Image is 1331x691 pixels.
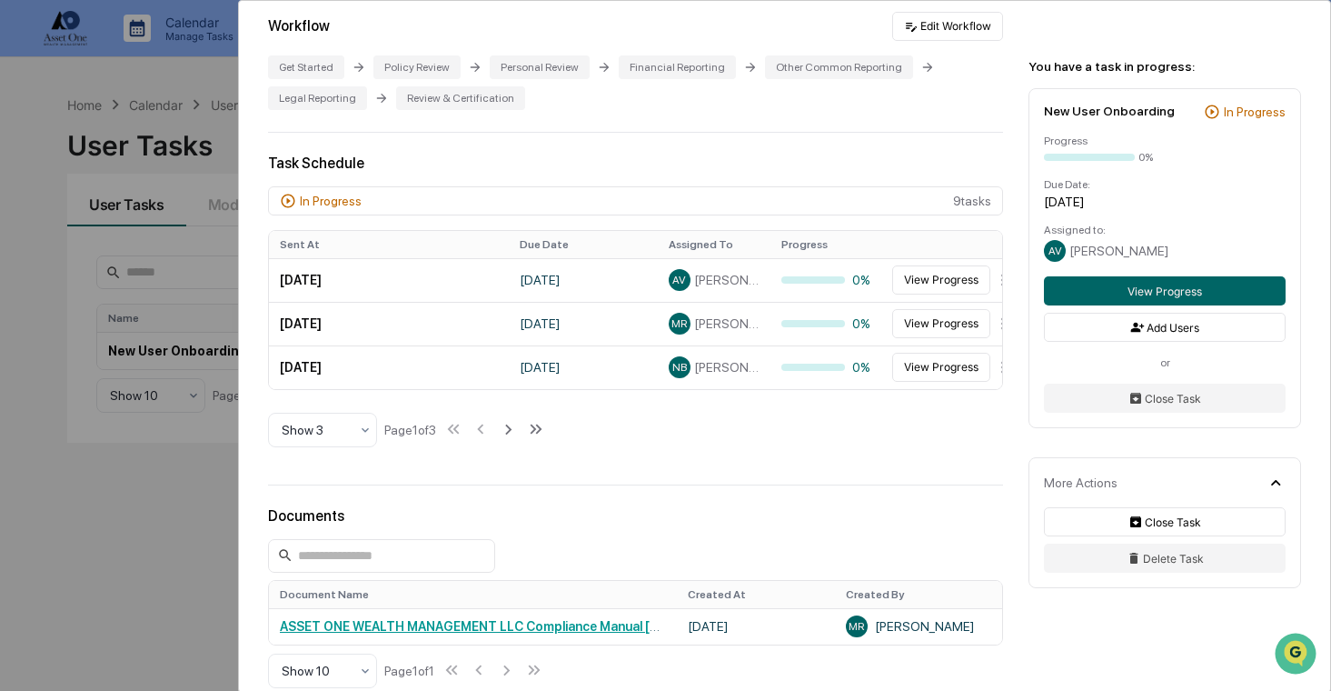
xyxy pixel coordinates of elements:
[18,139,51,172] img: 1746055101610-c473b297-6a78-478c-a979-82029cc54cd1
[150,372,225,390] span: Attestations
[82,157,250,172] div: We're available if you need us!
[151,247,157,262] span: •
[268,86,367,110] div: Legal Reporting
[18,230,47,259] img: Cece Ferraez
[18,374,33,388] div: 🖐️
[128,450,220,465] a: Powered byPylon
[509,302,658,345] td: [DATE]
[309,145,331,166] button: Start new chat
[672,274,686,286] span: AV
[36,406,114,425] span: Data Lookup
[384,423,436,437] div: Page 1 of 3
[1028,59,1301,74] div: You have a task in progress:
[1044,224,1286,236] div: Assigned to:
[846,616,991,637] div: [PERSON_NAME]
[11,399,122,432] a: 🔎Data Lookup
[124,365,233,397] a: 🗄️Attestations
[509,231,658,258] th: Due Date
[1044,135,1286,147] div: Progress
[18,202,122,216] div: Past conversations
[892,309,990,338] button: View Progress
[892,265,990,295] button: View Progress
[1069,244,1168,258] span: [PERSON_NAME]
[396,86,525,110] div: Review & Certification
[18,38,331,67] p: How can we help?
[38,139,71,172] img: 8933085812038_c878075ebb4cc5468115_72.jpg
[658,231,770,258] th: Assigned To
[1044,507,1286,536] button: Close Task
[849,620,864,633] span: MR
[56,296,147,311] span: [PERSON_NAME]
[1048,245,1062,257] span: AV
[268,155,1003,172] div: Task Schedule
[1044,384,1286,413] button: Close Task
[1273,631,1322,680] iframe: Open customer support
[677,581,835,608] th: Created At
[269,231,509,258] th: Sent At
[268,55,344,79] div: Get Started
[268,507,1003,525] div: Documents
[1044,178,1286,191] div: Due Date:
[132,374,146,388] div: 🗄️
[181,451,220,465] span: Pylon
[300,194,362,208] div: In Progress
[269,302,509,345] td: [DATE]
[82,139,298,157] div: Start new chat
[161,247,198,262] span: [DATE]
[672,361,687,374] span: NB
[280,619,853,634] a: ASSET ONE WEALTH MANAGEMENT LLC Compliance Manual [DATE] - [PERSON_NAME] - Signed
[161,296,198,311] span: [DATE]
[269,581,677,608] th: Document Name
[694,316,760,331] span: [PERSON_NAME]
[619,55,736,79] div: Financial Reporting
[282,198,331,220] button: See all
[1044,476,1117,490] div: More Actions
[509,258,658,302] td: [DATE]
[18,279,47,308] img: Cece Ferraez
[1044,544,1286,573] button: Delete Task
[671,317,687,330] span: MR
[1224,105,1286,119] div: In Progress
[509,345,658,389] td: [DATE]
[56,247,147,262] span: [PERSON_NAME]
[268,17,330,35] div: Workflow
[694,273,760,287] span: [PERSON_NAME]
[835,581,1002,608] th: Created By
[1044,313,1286,342] button: Add Users
[384,664,434,678] div: Page 1 of 1
[677,608,835,645] td: [DATE]
[892,12,1003,41] button: Edit Workflow
[1044,104,1175,118] div: New User Onboarding
[11,365,124,397] a: 🖐️Preclearance
[151,296,157,311] span: •
[490,55,590,79] div: Personal Review
[781,273,872,287] div: 0%
[1044,195,1286,209] div: [DATE]
[1044,356,1286,369] div: or
[18,408,33,423] div: 🔎
[1044,276,1286,305] button: View Progress
[373,55,461,79] div: Policy Review
[36,372,117,390] span: Preclearance
[770,231,883,258] th: Progress
[269,258,509,302] td: [DATE]
[269,345,509,389] td: [DATE]
[765,55,913,79] div: Other Common Reporting
[694,360,760,375] span: [PERSON_NAME]
[892,353,990,382] button: View Progress
[1138,151,1153,164] div: 0%
[781,360,872,375] div: 0%
[268,186,1003,215] div: 9 task s
[781,316,872,331] div: 0%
